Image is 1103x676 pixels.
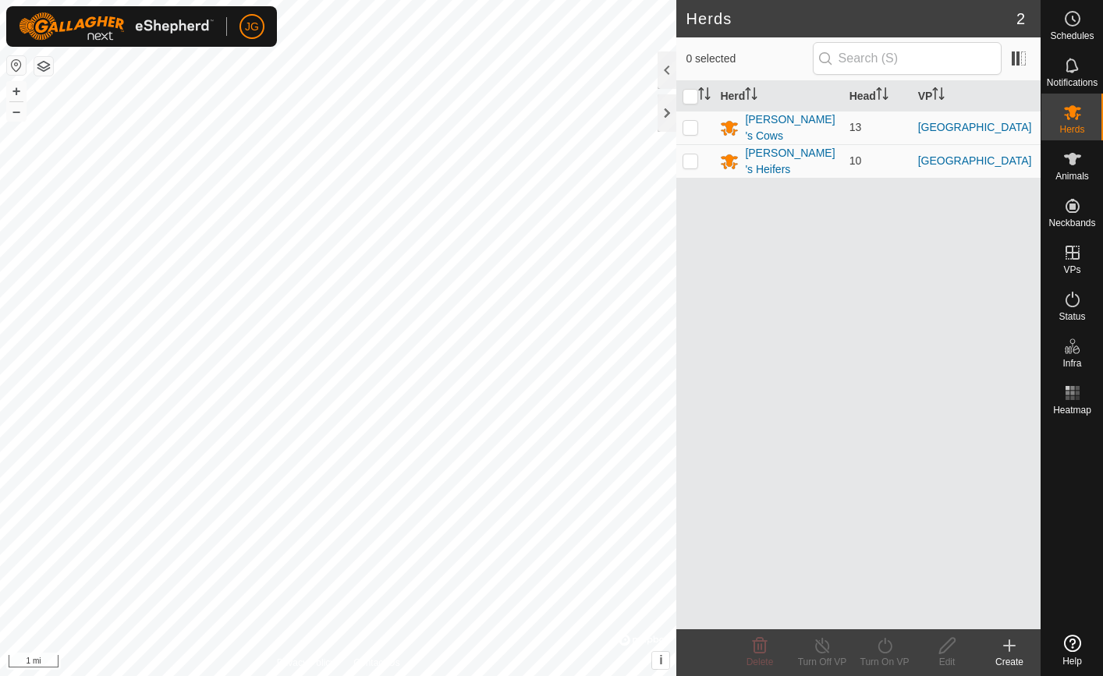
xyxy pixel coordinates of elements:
span: Neckbands [1048,218,1095,228]
button: Reset Map [7,56,26,75]
div: Edit [916,655,978,669]
a: Help [1041,628,1103,672]
img: Gallagher Logo [19,12,214,41]
span: 13 [849,121,862,133]
span: Heatmap [1053,405,1091,415]
span: Animals [1055,172,1089,181]
a: [GEOGRAPHIC_DATA] [918,154,1032,167]
a: Privacy Policy [277,656,335,670]
span: Status [1059,312,1085,321]
button: i [652,652,669,669]
span: Notifications [1047,78,1098,87]
button: – [7,102,26,121]
th: Head [843,81,912,111]
th: VP [912,81,1041,111]
span: Help [1062,657,1082,666]
input: Search (S) [813,42,1002,75]
th: Herd [714,81,842,111]
div: [PERSON_NAME]'s Heifers [745,145,836,178]
p-sorticon: Activate to sort [745,90,757,102]
h2: Herds [686,9,1016,28]
span: 10 [849,154,862,167]
button: + [7,82,26,101]
span: Delete [747,657,774,667]
p-sorticon: Activate to sort [698,90,711,102]
p-sorticon: Activate to sort [932,90,945,102]
button: Map Layers [34,57,53,76]
span: Infra [1062,359,1081,368]
span: JG [245,19,259,35]
p-sorticon: Activate to sort [876,90,888,102]
span: Herds [1059,125,1084,134]
a: Contact Us [353,656,399,670]
span: Schedules [1050,31,1094,41]
span: 2 [1016,7,1025,30]
div: [PERSON_NAME]'s Cows [745,111,836,144]
div: Turn On VP [853,655,916,669]
div: Create [978,655,1041,669]
span: i [659,653,662,667]
div: Turn Off VP [791,655,853,669]
span: VPs [1063,265,1080,274]
span: 0 selected [686,51,812,67]
a: [GEOGRAPHIC_DATA] [918,121,1032,133]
